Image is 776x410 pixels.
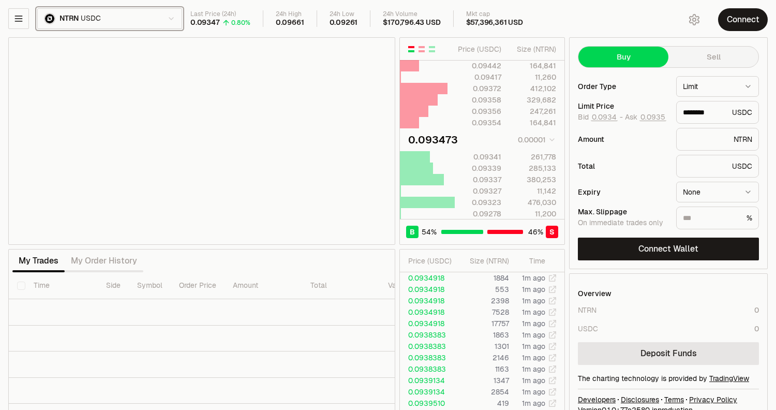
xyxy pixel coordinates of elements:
td: 2854 [457,386,510,398]
a: Deposit Funds [578,342,759,365]
span: B [410,227,415,237]
div: Size ( NTRN ) [510,44,556,54]
div: 0.09339 [455,163,501,173]
time: 1m ago [522,353,545,362]
button: Buy [578,47,668,67]
div: 0.09337 [455,174,501,185]
button: Connect Wallet [578,238,759,260]
div: 285,133 [510,163,556,173]
a: Disclosures [621,394,659,405]
td: 0.0934918 [400,318,457,329]
div: Order Type [578,83,668,90]
div: Max. Slippage [578,208,668,215]
div: NTRN [578,305,596,315]
time: 1m ago [522,387,545,397]
td: 0.0934918 [400,306,457,318]
img: NTRN Logo [45,14,54,23]
button: Limit [676,76,759,97]
span: NTRN [59,14,79,23]
div: Amount [578,136,668,143]
div: On immediate trades only [578,218,668,228]
div: 0.09354 [455,118,501,128]
button: Show Sell Orders Only [417,45,426,53]
span: Bid - [578,113,623,122]
span: Ask [625,113,666,122]
a: TradingView [709,374,749,383]
div: % [676,207,759,229]
time: 1m ago [522,399,545,408]
div: Mkt cap [466,10,523,18]
a: Privacy Policy [689,394,737,405]
div: Size ( NTRN ) [465,256,509,266]
time: 1m ago [522,285,545,294]
div: The charting technology is provided by [578,373,759,384]
span: 46 % [528,227,543,237]
td: 0.0934918 [400,272,457,284]
div: 0.09661 [276,18,304,27]
button: Show Buy Orders Only [428,45,436,53]
div: USDC [676,101,759,124]
div: 0.09417 [455,72,501,82]
button: Select all [17,282,25,290]
div: 0.093473 [408,133,458,147]
div: Last Price (24h) [190,10,250,18]
td: 0.0938383 [400,341,457,352]
div: Total [578,163,668,170]
div: 247,261 [510,106,556,116]
iframe: Financial Chart [9,38,395,244]
td: 0.0939510 [400,398,457,409]
button: Connect [718,8,768,31]
td: 0.0938383 [400,363,457,375]
td: 17757 [457,318,510,329]
div: 24h High [276,10,304,18]
div: 380,253 [510,174,556,185]
th: Side [98,272,129,299]
td: 0.0938383 [400,352,457,363]
div: USDC [578,324,598,334]
button: 0.0934 [591,113,618,121]
div: 24h Low [330,10,358,18]
time: 1m ago [522,364,545,374]
th: Total [302,272,380,299]
div: 0.80% [231,19,250,27]
div: 0.09356 [455,106,501,116]
span: USDC [81,14,100,23]
td: 553 [457,284,510,295]
div: 261,778 [510,152,556,162]
time: 1m ago [522,376,545,385]
div: 0.09323 [455,197,501,208]
td: 0.0938383 [400,329,457,341]
div: 412,102 [510,83,556,94]
div: 0.09442 [455,61,501,71]
div: 0.09327 [455,186,501,196]
div: 11,200 [510,209,556,219]
th: Time [25,272,98,299]
button: Sell [668,47,758,67]
th: Amount [225,272,302,299]
div: Limit Price [578,102,668,110]
div: 11,142 [510,186,556,196]
button: 0.0935 [639,113,666,121]
div: Price ( USDC ) [408,256,456,266]
div: NTRN [676,128,759,151]
th: Symbol [129,272,171,299]
time: 1m ago [522,273,545,283]
td: 1863 [457,329,510,341]
div: 0.09358 [455,95,501,105]
div: 0.09278 [455,209,501,219]
time: 1m ago [522,296,545,305]
td: 1163 [457,363,510,375]
div: Price ( USDC ) [455,44,501,54]
td: 419 [457,398,510,409]
td: 7528 [457,306,510,318]
time: 1m ago [522,342,545,351]
button: Show Buy and Sell Orders [407,45,415,53]
div: 0.09341 [455,152,501,162]
span: S [549,227,555,237]
th: Order Price [171,272,225,299]
td: 0.0934918 [400,295,457,306]
td: 0.0939134 [400,386,457,398]
div: $57,396,361 USD [466,18,523,27]
div: 0.09347 [190,18,220,27]
div: $170,796.43 USD [383,18,440,27]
